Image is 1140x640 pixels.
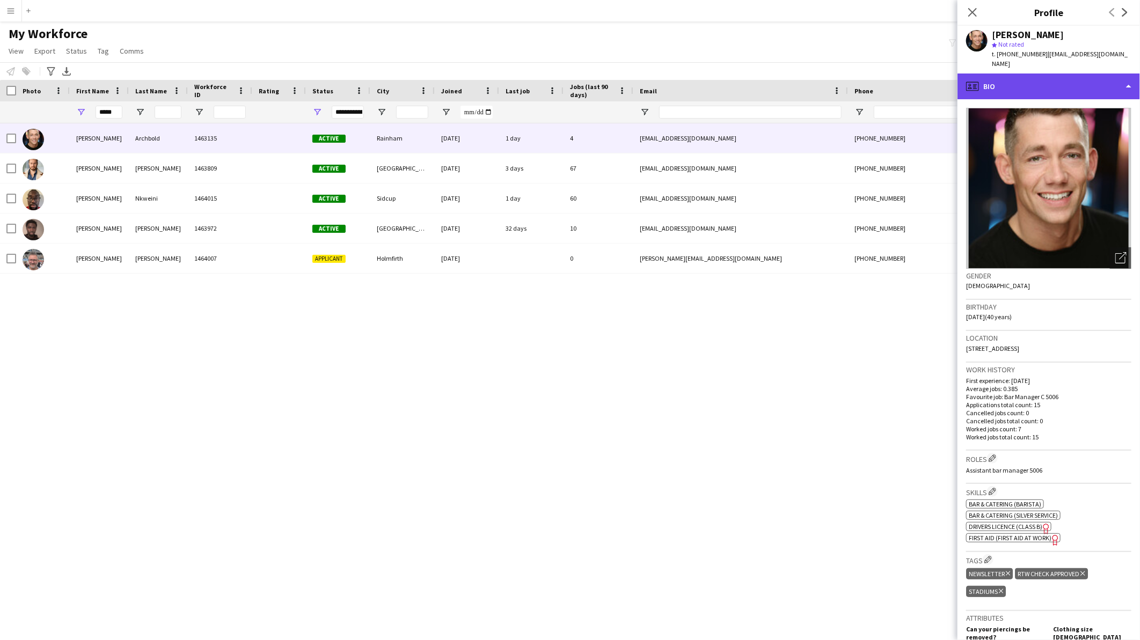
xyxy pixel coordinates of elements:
[129,123,188,153] div: Archbold
[966,425,1131,433] p: Worked jobs count: 7
[958,5,1140,19] h3: Profile
[848,123,985,153] div: [PHONE_NUMBER]
[633,183,848,213] div: [EMAIL_ADDRESS][DOMAIN_NAME]
[570,83,614,99] span: Jobs (last 90 days)
[966,313,1012,321] span: [DATE] (40 years)
[564,214,633,243] div: 10
[435,183,499,213] div: [DATE]
[966,271,1131,281] h3: Gender
[966,365,1131,374] h3: Work history
[966,453,1131,464] h3: Roles
[564,123,633,153] div: 4
[633,123,848,153] div: [EMAIL_ADDRESS][DOMAIN_NAME]
[461,106,493,119] input: Joined Filter Input
[155,106,181,119] input: Last Name Filter Input
[312,195,346,203] span: Active
[70,244,129,273] div: [PERSON_NAME]
[188,214,252,243] div: 1463972
[992,50,1128,68] span: | [EMAIL_ADDRESS][DOMAIN_NAME]
[312,225,346,233] span: Active
[966,333,1131,343] h3: Location
[1015,568,1087,579] div: RTW check approved
[98,46,109,56] span: Tag
[969,534,1051,542] span: First Aid (First Aid At Work)
[70,123,129,153] div: [PERSON_NAME]
[66,46,87,56] span: Status
[312,255,346,263] span: Applicant
[60,65,73,78] app-action-btn: Export XLSX
[129,214,188,243] div: [PERSON_NAME]
[966,344,1019,352] span: [STREET_ADDRESS]
[129,183,188,213] div: Nkweini
[441,87,462,95] span: Joined
[188,244,252,273] div: 1464007
[45,65,57,78] app-action-btn: Advanced filters
[966,385,1131,393] p: Average jobs: 0.385
[115,44,148,58] a: Comms
[633,244,848,273] div: [PERSON_NAME][EMAIL_ADDRESS][DOMAIN_NAME]
[188,153,252,183] div: 1463809
[966,466,1042,474] span: Assistant bar manager 5006
[969,511,1058,519] span: Bar & Catering (Silver service)
[370,153,435,183] div: [GEOGRAPHIC_DATA]
[34,46,55,56] span: Export
[435,244,499,273] div: [DATE]
[194,83,233,99] span: Workforce ID
[966,433,1131,441] p: Worked jobs total count: 15
[70,153,129,183] div: [PERSON_NAME]
[9,26,87,42] span: My Workforce
[23,129,44,150] img: Kevin Archbold
[312,135,346,143] span: Active
[23,219,44,240] img: Kevin Osei
[30,44,60,58] a: Export
[854,87,873,95] span: Phone
[966,401,1131,409] p: Applications total count: 15
[966,302,1131,312] h3: Birthday
[854,107,864,117] button: Open Filter Menu
[370,244,435,273] div: Holmfirth
[312,107,322,117] button: Open Filter Menu
[848,244,985,273] div: [PHONE_NUMBER]
[214,106,246,119] input: Workforce ID Filter Input
[969,523,1042,531] span: Drivers Licence (Class B)
[998,40,1024,48] span: Not rated
[499,214,564,243] div: 32 days
[441,107,451,117] button: Open Filter Menu
[135,107,145,117] button: Open Filter Menu
[499,183,564,213] div: 1 day
[499,123,564,153] div: 1 day
[966,108,1131,269] img: Crew avatar or photo
[659,106,842,119] input: Email Filter Input
[506,87,530,95] span: Last job
[969,500,1041,508] span: Bar & Catering (Barista)
[194,107,204,117] button: Open Filter Menu
[848,183,985,213] div: [PHONE_NUMBER]
[76,87,109,95] span: First Name
[96,106,122,119] input: First Name Filter Input
[966,554,1131,565] h3: Tags
[966,377,1131,385] p: First experience: [DATE]
[370,214,435,243] div: [GEOGRAPHIC_DATA]
[966,486,1131,497] h3: Skills
[564,153,633,183] div: 67
[259,87,279,95] span: Rating
[966,393,1131,401] p: Favourite job: Bar Manager C 5006
[966,568,1013,579] div: Newsletter
[370,183,435,213] div: Sidcup
[435,153,499,183] div: [DATE]
[435,214,499,243] div: [DATE]
[4,44,28,58] a: View
[129,153,188,183] div: [PERSON_NAME]
[93,44,113,58] a: Tag
[848,153,985,183] div: [PHONE_NUMBER]
[848,214,985,243] div: [PHONE_NUMBER]
[9,46,24,56] span: View
[62,44,91,58] a: Status
[640,107,649,117] button: Open Filter Menu
[966,586,1006,597] div: Stadiums
[992,30,1064,40] div: [PERSON_NAME]
[76,107,86,117] button: Open Filter Menu
[958,73,1140,99] div: Bio
[23,159,44,180] img: Kevin Mornas Gustavsson
[312,165,346,173] span: Active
